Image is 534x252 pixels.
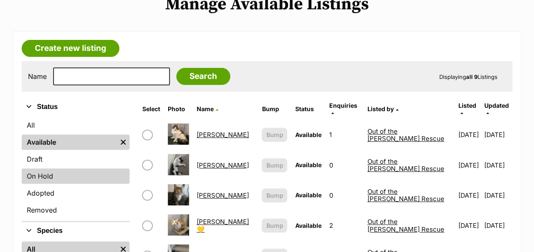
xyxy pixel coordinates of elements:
strong: all 9 [466,73,477,80]
span: Listed by [367,105,393,112]
a: Removed [22,202,130,218]
span: Displaying Listings [439,73,497,80]
a: [PERSON_NAME] [197,131,249,139]
a: [PERSON_NAME] [197,161,249,169]
td: 2 [325,211,363,240]
span: Bump [266,161,283,170]
td: [DATE] [484,211,511,240]
span: Bump [266,130,283,139]
a: Available [22,134,117,150]
button: Bump [262,188,287,202]
a: Listed [458,102,476,116]
td: 1 [325,120,363,149]
a: Create new listing [22,40,119,57]
a: Adopted [22,185,130,201]
td: [DATE] [484,151,511,180]
th: Status [291,99,325,119]
th: Photo [164,99,192,119]
a: Out of the [PERSON_NAME] Rescue [367,218,444,233]
span: Available [295,222,321,229]
td: [DATE] [455,151,483,180]
a: Out of the [PERSON_NAME] Rescue [367,157,444,173]
a: On Hold [22,168,130,184]
a: Name [197,105,218,112]
td: 0 [325,181,363,210]
a: Updated [484,102,509,116]
button: Species [22,225,130,236]
input: Search [176,68,230,85]
td: [DATE] [484,181,511,210]
button: Status [22,101,130,112]
span: Available [295,131,321,138]
a: Listed by [367,105,398,112]
a: Out of the [PERSON_NAME] Rescue [367,127,444,143]
a: Draft [22,151,130,167]
td: [DATE] [455,181,483,210]
th: Select [139,99,164,119]
button: Bump [262,128,287,142]
a: Remove filter [117,134,130,150]
span: Bump [266,221,283,230]
td: [DATE] [455,211,483,240]
button: Bump [262,158,287,172]
td: [DATE] [455,120,483,149]
a: [PERSON_NAME] 💛 [197,218,249,233]
button: Bump [262,218,287,232]
label: Name [28,73,47,80]
span: Available [295,161,321,168]
a: Out of the [PERSON_NAME] Rescue [367,188,444,203]
td: [DATE] [484,120,511,149]
span: Name [197,105,214,112]
div: Status [22,116,130,221]
th: Bump [258,99,291,119]
a: Enquiries [329,102,357,116]
span: Updated [484,102,509,109]
span: translation missing: en.admin.listings.index.attributes.enquiries [329,102,357,109]
a: All [22,118,130,133]
span: Listed [458,102,476,109]
td: 0 [325,151,363,180]
span: Available [295,191,321,199]
a: [PERSON_NAME] [197,191,249,199]
span: Bump [266,191,283,200]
